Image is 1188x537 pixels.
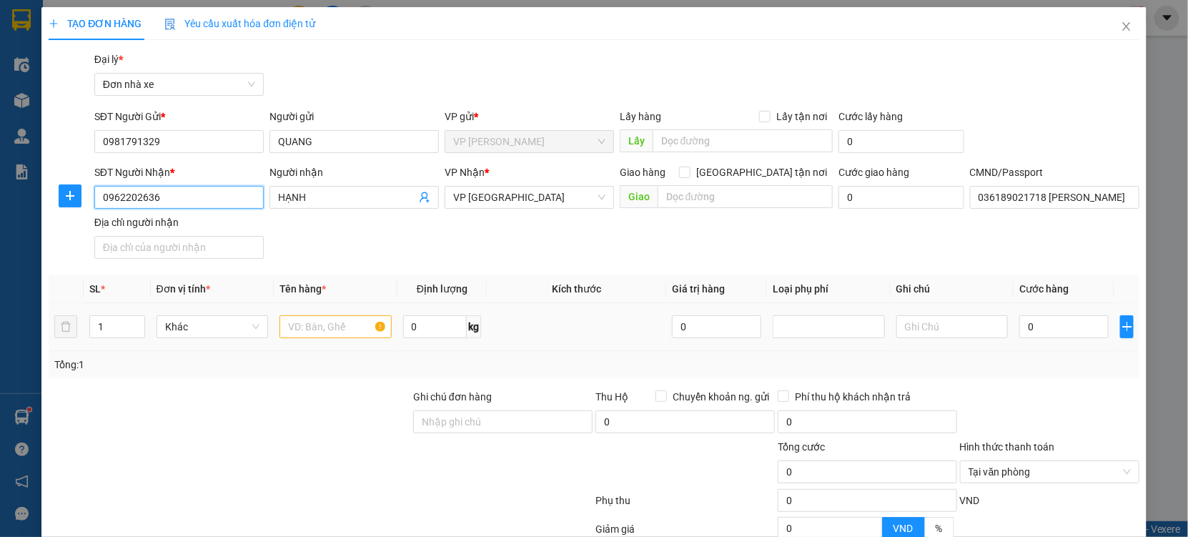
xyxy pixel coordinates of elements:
[960,495,980,506] span: VND
[620,185,658,208] span: Giao
[417,283,467,295] span: Định lượng
[453,131,605,152] span: VP Lê Duẩn
[157,283,210,295] span: Đơn vị tính
[838,186,964,209] input: Cước giao hàng
[164,18,315,29] span: Yêu cầu xuất hóa đơn điện tử
[59,190,81,202] span: plus
[49,18,142,29] span: TẠO ĐƠN HÀNG
[620,167,665,178] span: Giao hàng
[970,164,1139,180] div: CMND/Passport
[94,236,264,259] input: Địa chỉ của người nhận
[771,109,833,124] span: Lấy tận nơi
[672,315,761,338] input: 0
[838,111,903,122] label: Cước lấy hàng
[49,19,59,29] span: plus
[94,164,264,180] div: SĐT Người Nhận
[54,357,459,373] div: Tổng: 1
[279,315,392,338] input: VD: Bàn, Ghế
[89,283,101,295] span: SL
[969,461,1131,483] span: Tại văn phòng
[419,192,430,203] span: user-add
[165,316,260,338] span: Khác
[467,315,481,338] span: kg
[59,184,81,207] button: plus
[667,389,775,405] span: Chuyển khoản ng. gửi
[1121,21,1132,32] span: close
[620,129,653,152] span: Lấy
[778,441,825,453] span: Tổng cước
[1120,315,1134,338] button: plus
[960,441,1055,453] label: Hình thức thanh toán
[690,164,833,180] span: [GEOGRAPHIC_DATA] tận nơi
[269,164,439,180] div: Người nhận
[1019,283,1069,295] span: Cước hàng
[445,109,614,124] div: VP gửi
[838,130,964,153] input: Cước lấy hàng
[54,315,77,338] button: delete
[103,74,255,95] span: Đơn nhà xe
[838,167,909,178] label: Cước giao hàng
[658,185,833,208] input: Dọc đường
[453,187,605,208] span: VP Nam Định
[445,167,485,178] span: VP Nhận
[279,283,326,295] span: Tên hàng
[891,275,1014,303] th: Ghi chú
[595,391,628,403] span: Thu Hộ
[1121,321,1133,332] span: plus
[653,129,833,152] input: Dọc đường
[94,215,264,230] div: Địa chỉ người nhận
[936,523,943,534] span: %
[1107,7,1147,47] button: Close
[894,523,914,534] span: VND
[94,109,264,124] div: SĐT Người Gửi
[94,54,123,65] span: Đại lý
[552,283,601,295] span: Kích thước
[789,389,916,405] span: Phí thu hộ khách nhận trả
[896,315,1009,338] input: Ghi Chú
[767,275,891,303] th: Loại phụ phí
[164,19,176,30] img: icon
[269,109,439,124] div: Người gửi
[594,493,776,518] div: Phụ thu
[672,283,725,295] span: Giá trị hàng
[413,410,593,433] input: Ghi chú đơn hàng
[620,111,661,122] span: Lấy hàng
[413,391,492,403] label: Ghi chú đơn hàng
